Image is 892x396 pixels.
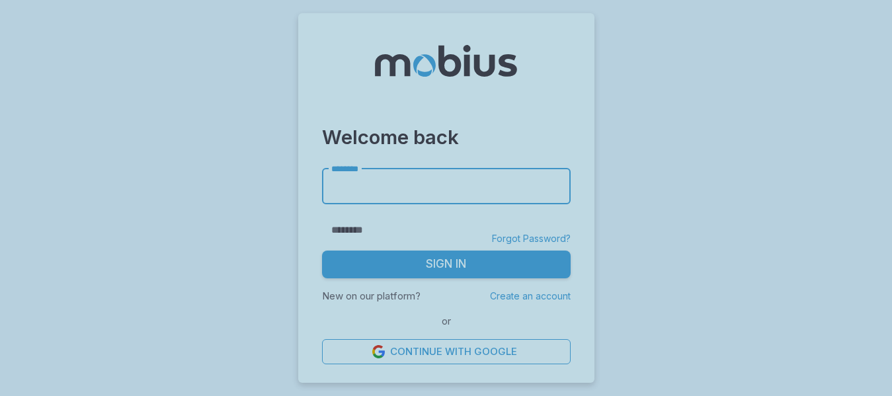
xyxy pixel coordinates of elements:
a: Forgot Password? [492,232,571,245]
span: or [438,314,454,329]
p: New on our platform? [322,289,421,303]
button: Sign In [322,251,571,278]
a: Continue with Google [322,339,571,364]
h3: Welcome back [322,123,571,152]
a: Create an account [490,290,571,301]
